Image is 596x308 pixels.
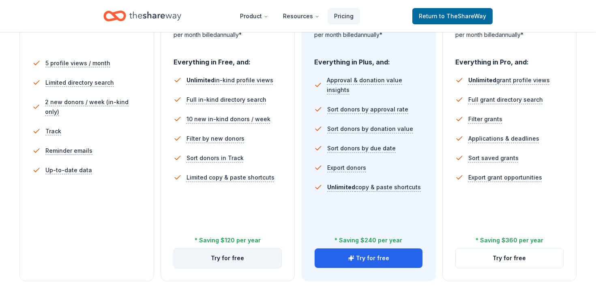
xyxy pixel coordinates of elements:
[327,75,422,95] span: Approval & donation value insights
[468,173,542,182] span: Export grant opportunities
[455,30,564,40] div: per month billed annually*
[45,165,92,175] span: Up-to-date data
[187,77,273,83] span: in-kind profile views
[187,153,244,163] span: Sort donors in Track
[45,126,61,136] span: Track
[314,30,423,40] div: per month billed annually*
[468,153,519,163] span: Sort saved grants
[412,8,493,24] a: Returnto TheShareWay
[45,78,114,88] span: Limited directory search
[187,77,214,83] span: Unlimited
[174,248,282,268] button: Try for free
[439,13,486,19] span: to TheShareWay
[45,58,110,68] span: 5 profile views / month
[195,235,261,245] div: * Saving $120 per year
[187,134,244,143] span: Filter by new donors
[327,184,421,190] span: copy & paste shortcuts
[187,114,270,124] span: 10 new in-kind donors / week
[45,97,141,117] span: 2 new donors / week (in-kind only)
[327,184,355,190] span: Unlimited
[327,163,366,173] span: Export donors
[187,173,274,182] span: Limited copy & paste shortcuts
[327,124,413,134] span: Sort donors by donation value
[327,143,396,153] span: Sort donors by due date
[476,235,543,245] div: * Saving $360 per year
[468,114,502,124] span: Filter grants
[174,50,282,67] div: Everything in Free, and:
[328,8,360,24] a: Pricing
[45,146,92,156] span: Reminder emails
[103,6,181,26] a: Home
[234,8,275,24] button: Product
[455,50,564,67] div: Everything in Pro, and:
[456,248,564,268] button: Try for free
[174,30,282,40] div: per month billed annually*
[314,50,423,67] div: Everything in Plus, and:
[315,248,422,268] button: Try for free
[187,95,266,105] span: Full in-kind directory search
[468,134,539,143] span: Applications & deadlines
[468,95,543,105] span: Full grant directory search
[234,6,360,26] nav: Main
[277,8,326,24] button: Resources
[468,77,550,83] span: grant profile views
[327,105,408,114] span: Sort donors by approval rate
[334,235,402,245] div: * Saving $240 per year
[468,77,496,83] span: Unlimited
[419,11,486,21] span: Return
